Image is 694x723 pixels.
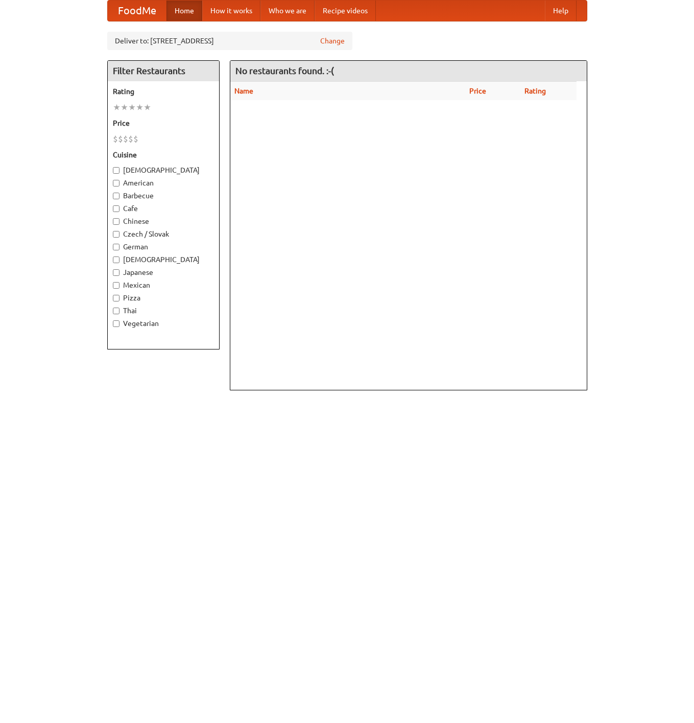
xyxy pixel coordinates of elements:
[235,66,334,76] ng-pluralize: No restaurants found. :-(
[113,102,121,113] li: ★
[113,256,119,263] input: [DEMOGRAPHIC_DATA]
[113,280,214,290] label: Mexican
[113,244,119,250] input: German
[469,87,486,95] a: Price
[128,102,136,113] li: ★
[524,87,546,95] a: Rating
[113,242,214,252] label: German
[108,61,219,81] h4: Filter Restaurants
[113,218,119,225] input: Chinese
[113,229,214,239] label: Czech / Slovak
[113,133,118,145] li: $
[166,1,202,21] a: Home
[113,306,214,316] label: Thai
[143,102,151,113] li: ★
[113,318,214,329] label: Vegetarian
[113,293,214,303] label: Pizza
[113,282,119,289] input: Mexican
[260,1,315,21] a: Who we are
[113,165,214,175] label: [DEMOGRAPHIC_DATA]
[136,102,143,113] li: ★
[108,1,166,21] a: FoodMe
[113,308,119,314] input: Thai
[113,216,214,226] label: Chinese
[121,102,128,113] li: ★
[113,320,119,327] input: Vegetarian
[113,86,214,97] h5: Rating
[113,167,119,174] input: [DEMOGRAPHIC_DATA]
[113,231,119,238] input: Czech / Slovak
[133,133,138,145] li: $
[113,203,214,214] label: Cafe
[234,87,253,95] a: Name
[113,150,214,160] h5: Cuisine
[128,133,133,145] li: $
[545,1,577,21] a: Help
[113,193,119,199] input: Barbecue
[202,1,260,21] a: How it works
[113,118,214,128] h5: Price
[113,191,214,201] label: Barbecue
[113,295,119,301] input: Pizza
[123,133,128,145] li: $
[320,36,345,46] a: Change
[315,1,376,21] a: Recipe videos
[113,269,119,276] input: Japanese
[113,180,119,186] input: American
[113,267,214,277] label: Japanese
[118,133,123,145] li: $
[107,32,352,50] div: Deliver to: [STREET_ADDRESS]
[113,205,119,212] input: Cafe
[113,178,214,188] label: American
[113,254,214,265] label: [DEMOGRAPHIC_DATA]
